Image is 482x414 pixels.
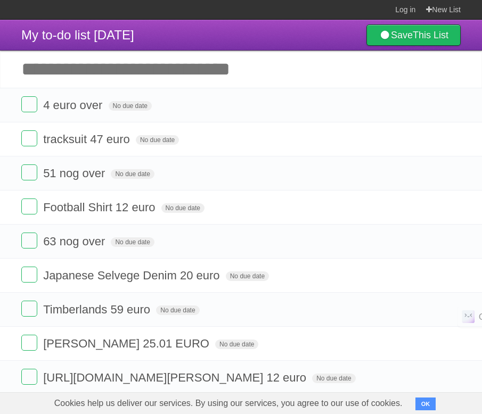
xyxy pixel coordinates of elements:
[44,393,413,414] span: Cookies help us deliver our services. By using our services, you agree to our use of cookies.
[396,335,416,352] label: Star task
[43,303,153,316] span: Timberlands 59 euro
[312,374,355,383] span: No due date
[396,164,416,182] label: Star task
[43,133,133,146] span: tracksuit 47 euro
[43,269,222,282] span: Japanese Selvege Denim 20 euro
[43,371,309,384] span: [URL][DOMAIN_NAME][PERSON_NAME] 12 euro
[215,340,258,349] span: No due date
[161,203,205,213] span: No due date
[396,233,416,250] label: Star task
[413,30,448,40] b: This List
[21,28,134,42] span: My to-do list [DATE]
[111,169,154,179] span: No due date
[43,167,108,180] span: 51 nog over
[43,98,105,112] span: 4 euro over
[43,201,158,214] span: Football Shirt 12 euro
[366,24,461,46] a: SaveThis List
[396,130,416,148] label: Star task
[21,267,37,283] label: Done
[21,301,37,317] label: Done
[136,135,179,145] span: No due date
[396,96,416,114] label: Star task
[21,164,37,180] label: Done
[21,233,37,249] label: Done
[415,398,436,410] button: OK
[111,237,154,247] span: No due date
[21,335,37,351] label: Done
[21,96,37,112] label: Done
[396,198,416,216] label: Star task
[43,337,212,350] span: [PERSON_NAME] 25.01 EURO
[156,305,199,315] span: No due date
[396,267,416,284] label: Star task
[21,130,37,146] label: Done
[43,235,108,248] span: 63 nog over
[109,101,152,111] span: No due date
[21,369,37,385] label: Done
[396,301,416,318] label: Star task
[226,271,269,281] span: No due date
[21,198,37,214] label: Done
[396,369,416,386] label: Star task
